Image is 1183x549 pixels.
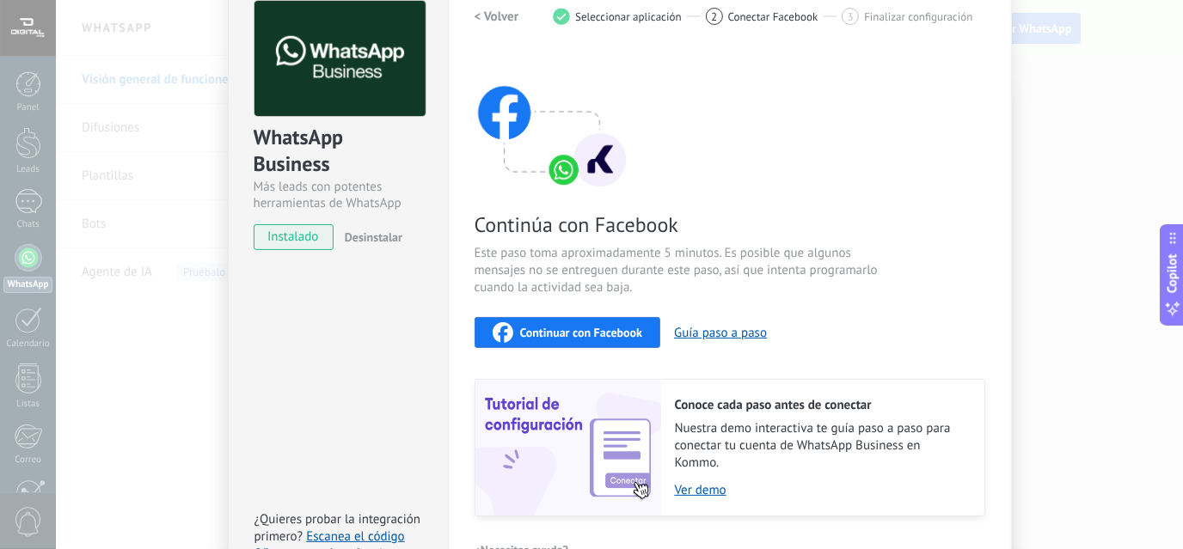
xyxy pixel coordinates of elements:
[475,245,884,296] span: Este paso toma aproximadamente 5 minutos. Es posible que algunos mensajes no se entreguen durante...
[475,52,629,190] img: connect with facebook
[575,10,682,23] span: Seleccionar aplicación
[475,9,519,25] h2: < Volver
[728,10,818,23] span: Conectar Facebook
[475,211,884,238] span: Continúa con Facebook
[254,511,421,545] span: ¿Quieres probar la integración primero?
[254,224,333,250] span: instalado
[675,420,967,472] span: Nuestra demo interactiva te guía paso a paso para conectar tu cuenta de WhatsApp Business en Kommo.
[520,326,643,339] span: Continuar con Facebook
[254,179,423,211] div: Más leads con potentes herramientas de WhatsApp
[675,482,967,498] a: Ver demo
[475,317,661,348] button: Continuar con Facebook
[338,224,402,250] button: Desinstalar
[848,9,854,24] span: 3
[674,325,767,341] button: Guía paso a paso
[254,124,423,179] div: WhatsApp Business
[864,10,972,23] span: Finalizar configuración
[345,229,402,245] span: Desinstalar
[675,397,967,413] h2: Conoce cada paso antes de conectar
[1164,253,1181,293] span: Copilot
[711,9,717,24] span: 2
[475,1,519,32] button: < Volver
[254,1,426,117] img: logo_main.png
